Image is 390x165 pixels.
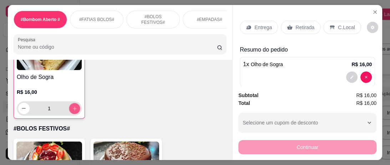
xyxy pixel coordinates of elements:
button: decrease-product-quantity [360,71,372,83]
button: Close [369,6,381,18]
button: decrease-product-quantity [367,22,378,33]
p: #EMPADAS# [197,17,222,22]
p: R$ 16,00 [17,89,82,96]
p: #FATIAS BOLOS# [79,17,114,22]
button: increase-product-quantity [69,103,80,114]
button: Selecione um cupom de desconto [238,113,376,133]
p: R$ 16,00 [351,61,372,68]
h4: Olho de Sogra [17,73,82,81]
strong: Subtotal [238,92,258,98]
span: R$ 16,00 [356,99,376,107]
p: Retirada [295,24,314,31]
button: decrease-product-quantity [346,71,358,83]
p: 1 x [243,60,283,69]
input: Pesquisa [18,43,217,50]
button: decrease-product-quantity [18,103,30,114]
strong: Total [238,100,250,106]
label: Pesquisa [18,37,38,43]
span: Olho de Sogra [251,62,283,67]
span: R$ 16,00 [356,91,376,99]
p: Entrega [254,24,272,31]
p: Resumo do pedido [240,46,375,54]
p: #BOLOS FESTIVOS# [14,124,227,133]
p: #BOLOS FESTIVOS# [132,14,174,25]
p: C.Local [338,24,355,31]
p: #Bombom Aberto # [21,17,60,22]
